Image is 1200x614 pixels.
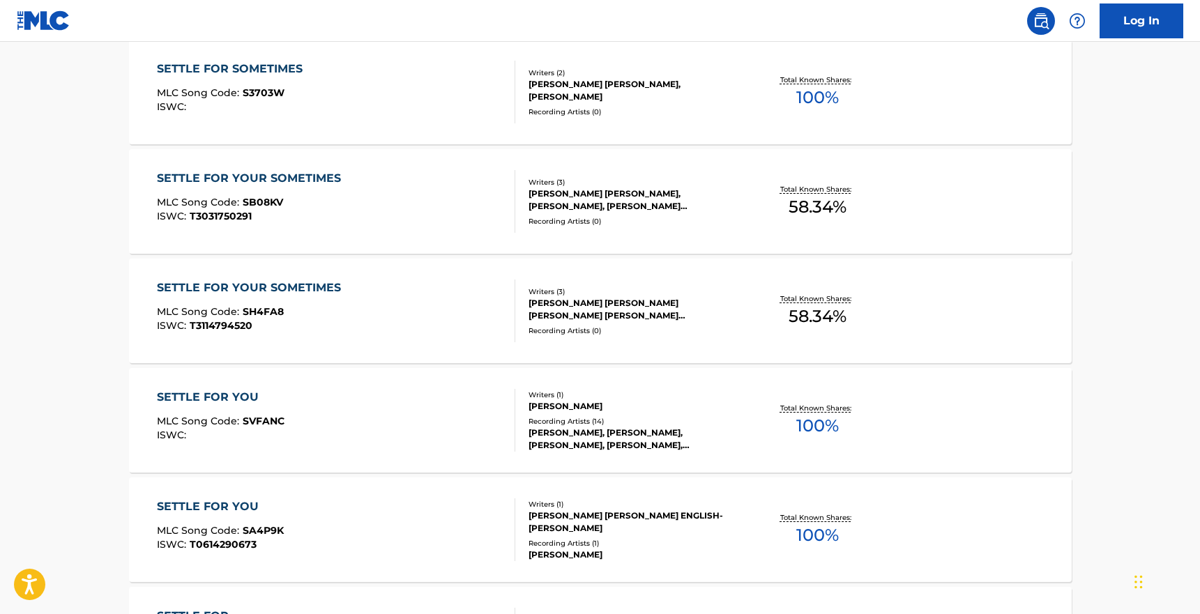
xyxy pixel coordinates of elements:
span: T0614290673 [190,538,257,551]
p: Total Known Shares: [780,75,855,85]
a: Public Search [1027,7,1055,35]
span: T3031750291 [190,210,252,222]
div: Drag [1134,561,1143,603]
p: Total Known Shares: [780,293,855,304]
span: 58.34 % [789,194,846,220]
div: Recording Artists ( 0 ) [529,216,739,227]
span: ISWC : [157,210,190,222]
div: Recording Artists ( 14 ) [529,416,739,427]
div: [PERSON_NAME] [PERSON_NAME] ENGLISH-[PERSON_NAME] [529,509,739,535]
a: SETTLE FOR YOUR SOMETIMESMLC Song Code:SH4FA8ISWC:T3114794520Writers (3)[PERSON_NAME] [PERSON_NAM... [129,259,1072,363]
div: [PERSON_NAME] [529,400,739,413]
a: Log In [1100,3,1183,38]
div: SETTLE FOR YOU [157,389,284,406]
div: SETTLE FOR SOMETIMES [157,61,310,77]
span: 58.34 % [789,304,846,329]
div: Recording Artists ( 0 ) [529,107,739,117]
span: ISWC : [157,538,190,551]
span: SVFANC [243,415,284,427]
p: Total Known Shares: [780,184,855,194]
div: [PERSON_NAME] [529,548,739,561]
span: MLC Song Code : [157,524,243,537]
div: Writers ( 1 ) [529,390,739,400]
p: Total Known Shares: [780,403,855,413]
a: SETTLE FOR SOMETIMESMLC Song Code:S3703WISWC:Writers (2)[PERSON_NAME] [PERSON_NAME], [PERSON_NAME... [129,40,1072,144]
span: 100 % [796,85,839,110]
span: ISWC : [157,100,190,113]
div: Writers ( 1 ) [529,499,739,509]
div: [PERSON_NAME] [PERSON_NAME], [PERSON_NAME], [PERSON_NAME] [PERSON_NAME] [529,187,739,213]
span: ISWC : [157,429,190,441]
img: search [1033,13,1049,29]
span: MLC Song Code : [157,415,243,427]
p: Total Known Shares: [780,512,855,523]
span: 100 % [796,523,839,548]
a: SETTLE FOR YOUMLC Song Code:SA4P9KISWC:T0614290673Writers (1)[PERSON_NAME] [PERSON_NAME] ENGLISH-... [129,477,1072,582]
img: help [1069,13,1086,29]
iframe: Chat Widget [1130,547,1200,614]
span: SB08KV [243,196,283,208]
div: [PERSON_NAME], [PERSON_NAME], [PERSON_NAME], [PERSON_NAME], [PERSON_NAME] [529,427,739,452]
div: [PERSON_NAME] [PERSON_NAME], [PERSON_NAME] [529,78,739,103]
span: 100 % [796,413,839,438]
div: Writers ( 3 ) [529,177,739,187]
div: SETTLE FOR YOUR SOMETIMES [157,279,348,296]
span: MLC Song Code : [157,196,243,208]
div: Recording Artists ( 0 ) [529,325,739,336]
img: MLC Logo [17,10,70,31]
span: SA4P9K [243,524,284,537]
span: MLC Song Code : [157,305,243,318]
span: T3114794520 [190,319,252,332]
div: Writers ( 2 ) [529,68,739,78]
div: Help [1063,7,1091,35]
span: ISWC : [157,319,190,332]
a: SETTLE FOR YOUR SOMETIMESMLC Song Code:SB08KVISWC:T3031750291Writers (3)[PERSON_NAME] [PERSON_NAM... [129,149,1072,254]
span: SH4FA8 [243,305,284,318]
div: SETTLE FOR YOU [157,498,284,515]
div: Writers ( 3 ) [529,286,739,297]
div: [PERSON_NAME] [PERSON_NAME] [PERSON_NAME] [PERSON_NAME] [PERSON_NAME] [529,297,739,322]
div: Recording Artists ( 1 ) [529,538,739,548]
a: SETTLE FOR YOUMLC Song Code:SVFANCISWC:Writers (1)[PERSON_NAME]Recording Artists (14)[PERSON_NAME... [129,368,1072,473]
span: MLC Song Code : [157,86,243,99]
div: SETTLE FOR YOUR SOMETIMES [157,170,348,187]
span: S3703W [243,86,284,99]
